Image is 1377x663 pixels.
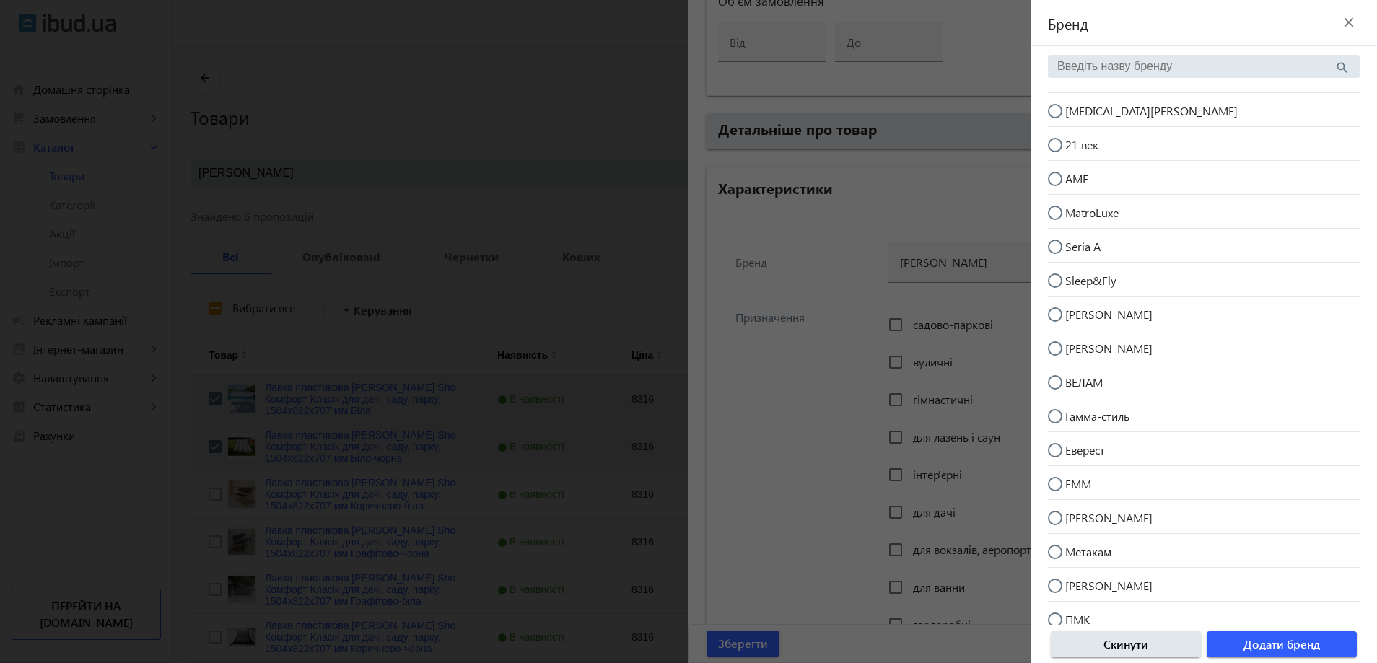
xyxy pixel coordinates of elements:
span: Додати бренд [1243,636,1320,652]
span: Sleep&Fly [1065,273,1116,288]
span: Метакам [1065,544,1111,559]
input: Введіть назву бренду [1057,60,1334,73]
span: Бренд [1031,13,1088,33]
span: [PERSON_NAME] [1065,307,1153,322]
span: Скинути [1103,636,1148,652]
span: Seria A [1065,239,1101,254]
button: Скинути [1051,631,1201,657]
span: AMF [1065,171,1088,186]
span: ЕММ [1065,476,1091,491]
span: Еверест [1065,442,1105,457]
span: Гамма-стиль [1065,408,1129,423]
span: 21 век [1065,137,1098,152]
span: [PERSON_NAME] [1065,578,1153,593]
span: ВЕЛАМ [1065,374,1103,390]
span: ПМК [1065,612,1090,627]
mat-icon: close [1338,12,1360,33]
span: [PERSON_NAME] [1065,510,1153,525]
mat-icon: search [1335,58,1350,73]
span: [MEDICAL_DATA][PERSON_NAME] [1065,103,1238,118]
span: MatroLuxe [1065,205,1119,220]
span: [PERSON_NAME] [1065,341,1153,356]
button: Додати бренд [1207,631,1357,657]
